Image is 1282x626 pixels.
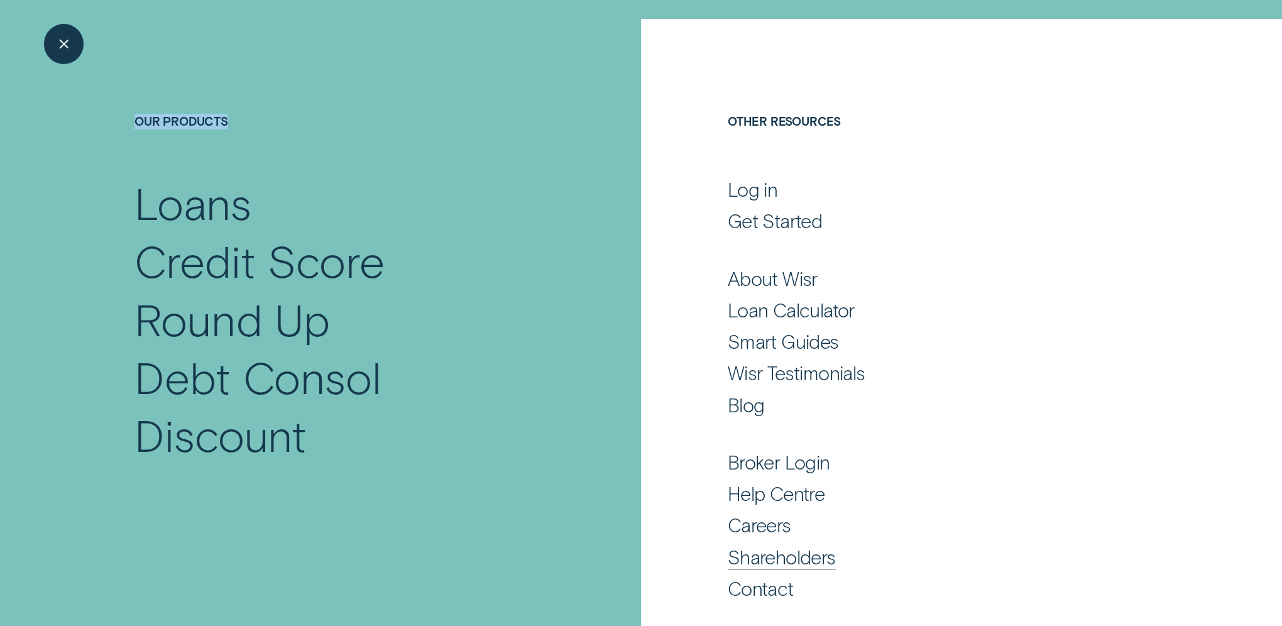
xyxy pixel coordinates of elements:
div: Broker Login [728,450,830,474]
a: About Wisr [728,266,1146,290]
a: Blog [728,393,1146,417]
div: Log in [728,177,777,201]
h4: Our Products [134,114,548,174]
div: Credit Score [134,231,385,289]
a: Contact [728,576,1146,600]
a: Credit Score [134,231,548,289]
div: About Wisr [728,266,818,290]
div: Contact [728,576,794,600]
h4: Other Resources [728,114,1146,174]
a: Round Up [134,290,548,348]
div: Wisr Testimonials [728,361,865,385]
button: Close Menu [44,24,84,64]
a: Smart Guides [728,329,1146,353]
div: Loans [134,173,251,231]
a: Broker Login [728,450,1146,474]
a: Get Started [728,209,1146,233]
div: Smart Guides [728,329,839,353]
div: Shareholders [728,545,836,569]
div: Get Started [728,209,822,233]
div: Round Up [134,290,330,348]
a: Careers [728,513,1146,537]
a: Loan Calculator [728,298,1146,322]
a: Log in [728,177,1146,201]
a: Wisr Testimonials [728,361,1146,385]
a: Loans [134,173,548,231]
div: Careers [728,513,791,537]
a: Debt Consol Discount [134,348,548,463]
a: Shareholders [728,545,1146,569]
div: Blog [728,393,765,417]
div: Loan Calculator [728,298,855,322]
div: Help Centre [728,481,825,505]
a: Help Centre [728,481,1146,505]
